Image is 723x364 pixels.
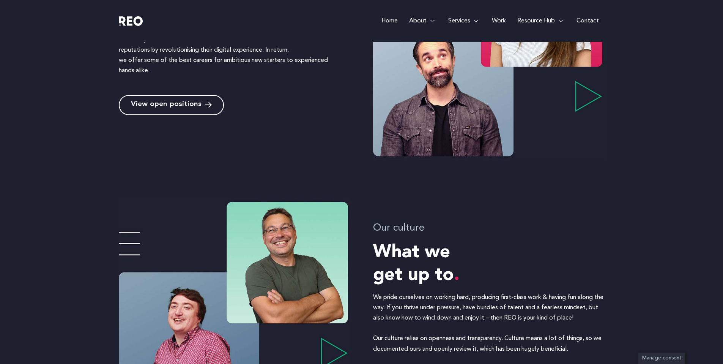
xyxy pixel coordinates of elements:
[119,35,345,76] p: We want you to transform our clients’ businesses and reputations by revolutionising their digital...
[119,95,224,115] a: View open positions
[373,221,605,236] h4: Our culture
[373,244,460,285] span: What we get up to
[642,356,681,361] span: Manage consent
[131,101,202,109] span: View open positions
[373,294,605,352] span: We pride ourselves on working hard, producing first-class work & having fun along the way. If you...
